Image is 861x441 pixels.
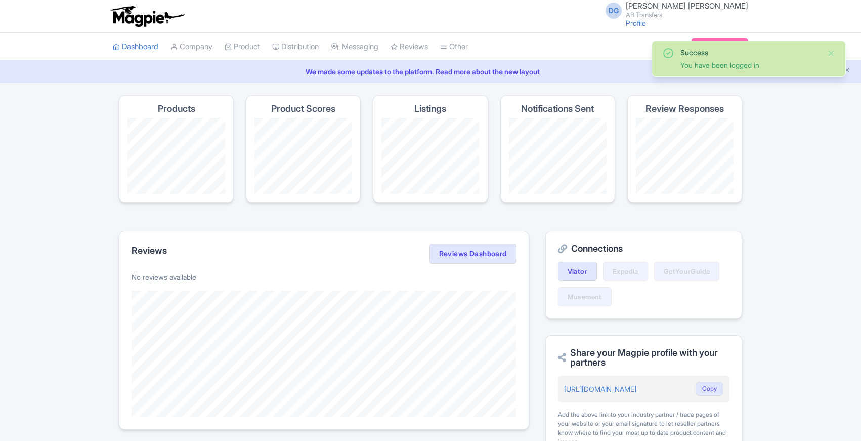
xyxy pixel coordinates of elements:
[414,104,446,114] h4: Listings
[440,33,468,61] a: Other
[108,5,186,27] img: logo-ab69f6fb50320c5b225c76a69d11143b.png
[692,38,748,54] a: Subscription
[626,12,748,18] small: AB Transfers
[132,246,167,256] h2: Reviews
[6,66,855,77] a: We made some updates to the platform. Read more about the new layout
[272,33,319,61] a: Distribution
[521,104,594,114] h4: Notifications Sent
[391,33,428,61] a: Reviews
[680,60,819,70] div: You have been logged in
[558,348,729,368] h2: Share your Magpie profile with your partners
[843,65,851,77] button: Close announcement
[626,19,646,27] a: Profile
[558,262,597,281] a: Viator
[132,272,516,283] p: No reviews available
[225,33,260,61] a: Product
[558,287,612,306] a: Musement
[680,47,819,58] div: Success
[654,262,720,281] a: GetYourGuide
[606,3,622,19] span: DG
[331,33,378,61] a: Messaging
[645,104,724,114] h4: Review Responses
[113,33,158,61] a: Dashboard
[626,1,748,11] span: [PERSON_NAME] [PERSON_NAME]
[170,33,212,61] a: Company
[599,2,748,18] a: DG [PERSON_NAME] [PERSON_NAME] AB Transfers
[158,104,195,114] h4: Products
[827,47,835,59] button: Close
[564,385,636,393] a: [URL][DOMAIN_NAME]
[696,382,723,396] button: Copy
[558,244,729,254] h2: Connections
[603,262,648,281] a: Expedia
[429,244,516,264] a: Reviews Dashboard
[271,104,335,114] h4: Product Scores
